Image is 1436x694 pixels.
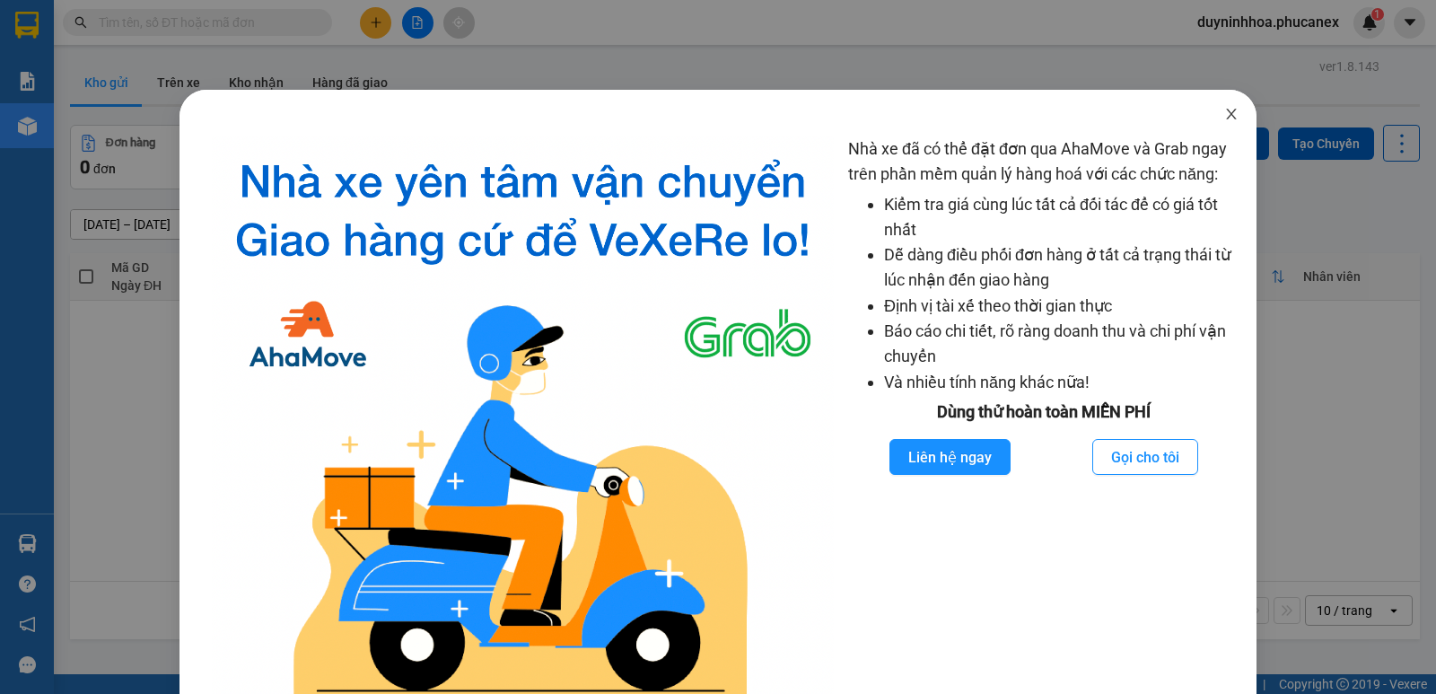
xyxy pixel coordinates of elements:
li: Kiểm tra giá cùng lúc tất cả đối tác để có giá tốt nhất [884,192,1239,243]
span: Liên hệ ngay [908,446,992,469]
span: close [1224,107,1239,121]
li: Và nhiều tính năng khác nữa! [884,370,1239,395]
li: Dễ dàng điều phối đơn hàng ở tất cả trạng thái từ lúc nhận đến giao hàng [884,242,1239,294]
li: Định vị tài xế theo thời gian thực [884,294,1239,319]
button: Gọi cho tôi [1092,439,1198,475]
button: Close [1206,90,1256,140]
div: Dùng thử hoàn toàn MIỄN PHÍ [848,400,1239,425]
button: Liên hệ ngay [889,439,1011,475]
span: Gọi cho tôi [1111,446,1179,469]
li: Báo cáo chi tiết, rõ ràng doanh thu và chi phí vận chuyển [884,319,1239,370]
